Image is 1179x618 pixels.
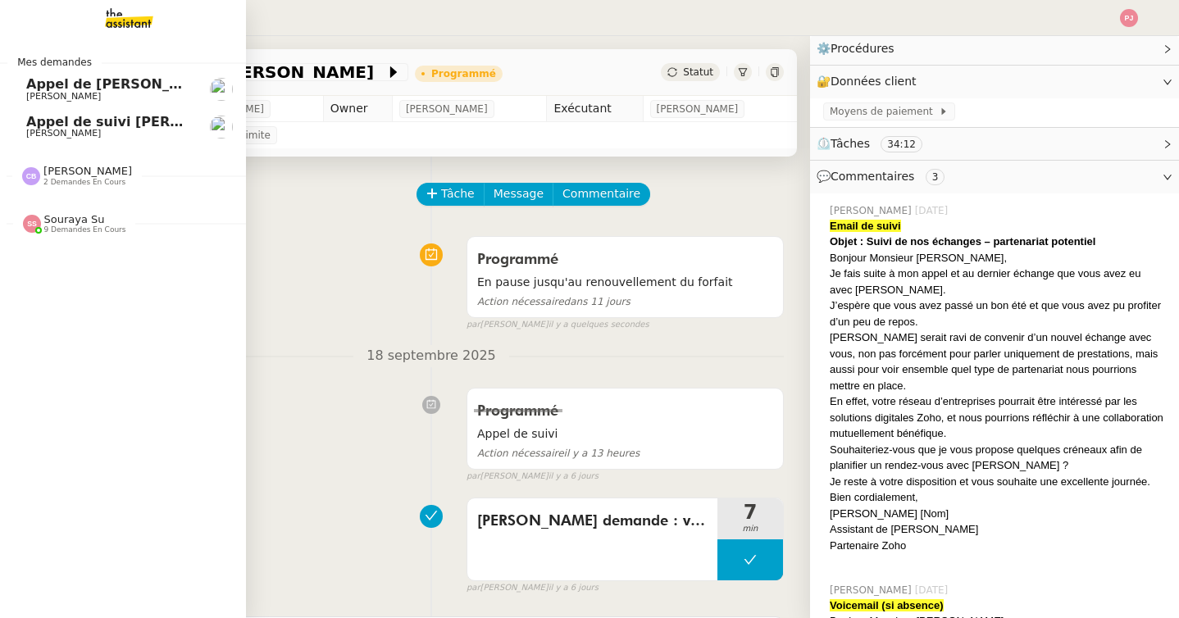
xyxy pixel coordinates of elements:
[830,220,901,232] strong: Email de suivi
[926,169,945,185] nz-tag: 3
[44,225,126,234] span: 9 demandes en cours
[323,96,392,122] td: Owner
[830,489,1166,506] div: Bien cordialement,
[817,39,902,58] span: ⚙️
[881,136,922,152] nz-tag: 34:12
[467,581,480,595] span: par
[22,167,40,185] img: svg
[810,33,1179,65] div: ⚙️Procédures
[830,583,915,598] span: [PERSON_NAME]
[467,470,599,484] small: [PERSON_NAME]
[431,69,496,79] div: Programmé
[467,318,480,332] span: par
[26,114,352,130] span: Appel de suivi [PERSON_NAME] - IZI SAFETY
[830,329,1166,393] div: [PERSON_NAME] serait ravi de convenir d’un nouvel échange avec vous, non pas forcément pour parle...
[477,404,558,419] span: Programmé
[830,235,1095,248] strong: Objet : Suivi de nos échanges – partenariat potentiel
[44,213,105,225] span: Souraya Su
[210,116,233,139] img: users%2FW4OQjB9BRtYK2an7yusO0WsYLsD3%2Favatar%2F28027066-518b-424c-8476-65f2e549ac29
[441,184,475,203] span: Tâche
[915,583,952,598] span: [DATE]
[830,298,1166,329] div: J’espère que vous avez passé un bon été et que vous avez pu profiter d’un peu de repos.
[915,203,952,218] span: [DATE]
[26,128,101,139] span: [PERSON_NAME]
[26,76,288,92] span: Appel de [PERSON_NAME] - STARTC
[830,521,1166,538] div: Assistant de [PERSON_NAME]
[817,170,951,183] span: 💬
[657,101,739,117] span: [PERSON_NAME]
[477,296,564,307] span: Action nécessaire
[830,203,915,218] span: [PERSON_NAME]
[830,538,1166,554] div: Partenaire Zoho
[7,54,102,70] span: Mes demandes
[817,137,936,150] span: ⏲️
[467,470,480,484] span: par
[484,183,553,206] button: Message
[477,448,640,459] span: il y a 13 heures
[43,178,125,187] span: 2 demandes en cours
[831,75,917,88] span: Données client
[830,599,944,611] strong: Voicemail (si absence)
[810,161,1179,193] div: 💬Commentaires 3
[1120,9,1138,27] img: svg
[817,72,923,91] span: 🔐
[477,448,564,459] span: Action nécessaire
[406,101,488,117] span: [PERSON_NAME]
[477,273,773,292] span: En pause jusqu'au renouvellement du forfait
[353,345,509,367] span: 18 septembre 2025
[830,506,1166,522] div: [PERSON_NAME] [Nom]
[477,252,558,267] span: Programmé
[417,183,485,206] button: Tâche
[830,393,1166,442] div: En effet, votre réseau d’entreprises pourrait être intéressé par les solutions digitales Zoho, et...
[477,296,630,307] span: dans 11 jours
[810,128,1179,160] div: ⏲️Tâches 34:12
[43,165,132,177] span: [PERSON_NAME]
[477,425,773,443] span: Appel de suivi
[831,137,870,150] span: Tâches
[562,184,640,203] span: Commentaire
[830,442,1166,474] div: Souhaiteriez-vous que je vous propose quelques créneaux afin de planifier un rendez-vous avec [PE...
[830,103,939,120] span: Moyens de paiement
[810,66,1179,98] div: 🔐Données client
[477,509,708,534] span: [PERSON_NAME] demande : vérification Zoho + Appel + Voicemail + Email
[494,184,544,203] span: Message
[26,91,101,102] span: [PERSON_NAME]
[717,522,783,536] span: min
[467,581,599,595] small: [PERSON_NAME]
[549,581,599,595] span: il y a 6 jours
[549,470,599,484] span: il y a 6 jours
[467,318,649,332] small: [PERSON_NAME]
[553,183,650,206] button: Commentaire
[549,318,649,332] span: il y a quelques secondes
[831,170,914,183] span: Commentaires
[547,96,643,122] td: Exécutant
[831,42,894,55] span: Procédures
[830,474,1166,490] div: Je reste à votre disposition et vous souhaite une excellente journée.
[830,266,1166,298] div: Je fais suite à mon appel et au dernier échange que vous avez eu avec [PERSON_NAME].
[717,502,783,522] span: 7
[210,78,233,101] img: users%2FW4OQjB9BRtYK2an7yusO0WsYLsD3%2Favatar%2F28027066-518b-424c-8476-65f2e549ac29
[830,250,1166,266] div: Bonjour Monsieur [PERSON_NAME],
[683,66,713,78] span: Statut
[23,215,41,233] img: svg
